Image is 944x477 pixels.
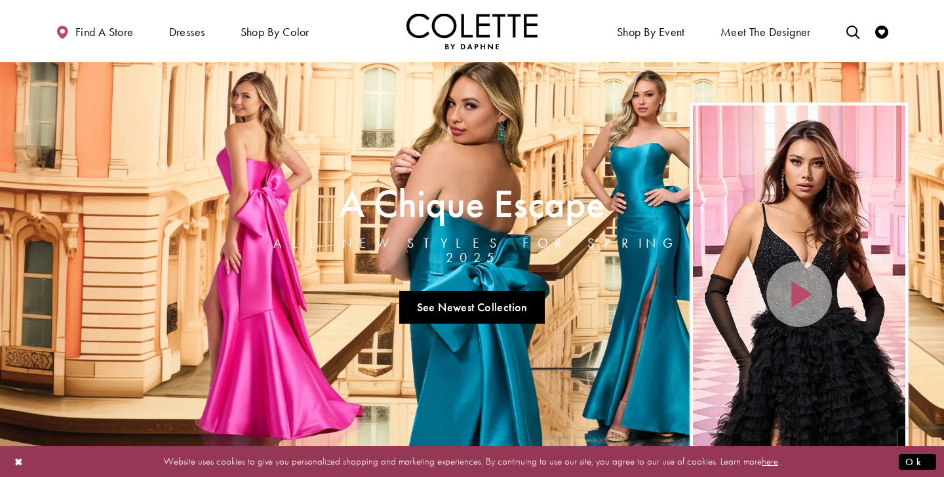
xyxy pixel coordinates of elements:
[254,286,690,329] ul: Slider Links
[8,450,30,473] button: Close Dialog
[399,291,545,324] a: See Newest Collection A Chique Escape All New Styles For Spring 2025
[762,455,778,468] a: here
[899,453,936,470] button: Submit Dialog
[94,453,850,470] p: Website uses cookies to give you personalized shopping and marketing experiences. By continuing t...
